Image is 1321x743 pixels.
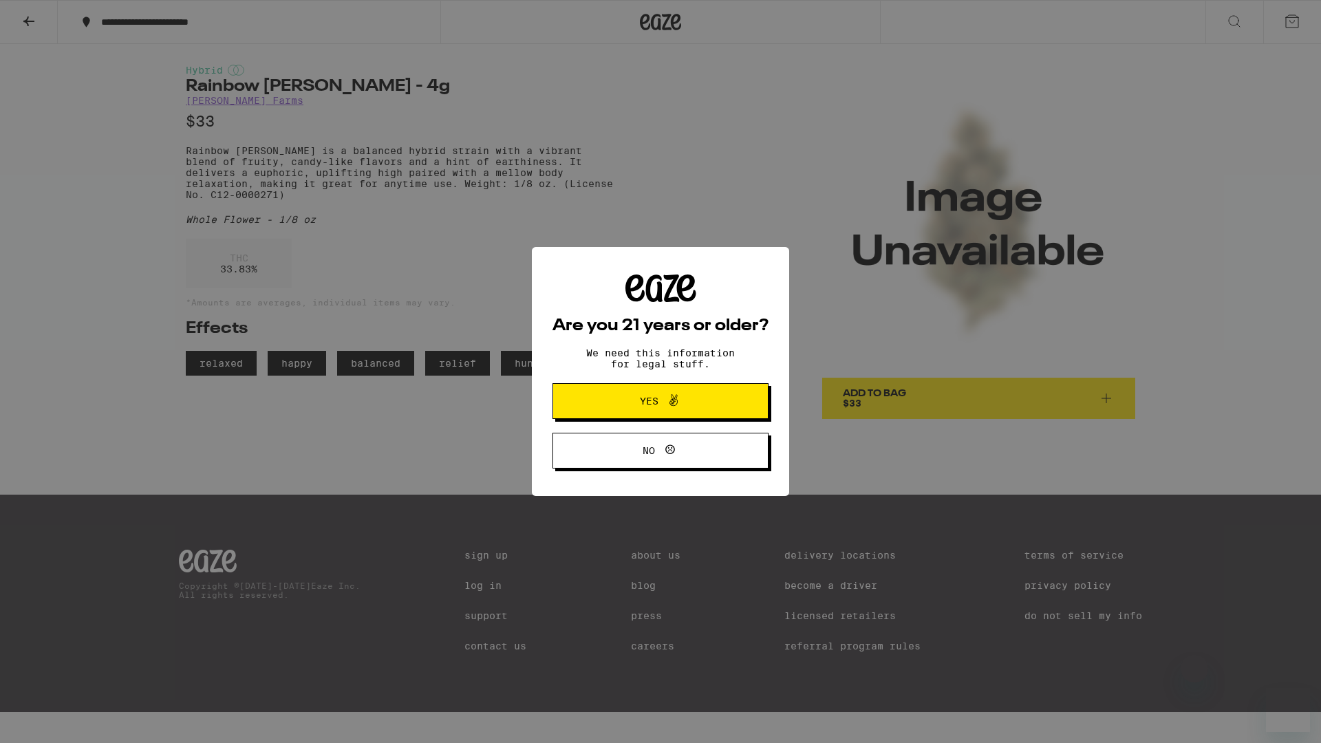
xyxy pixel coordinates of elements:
h2: Are you 21 years or older? [552,318,769,334]
span: Yes [640,396,658,406]
iframe: Close message [1181,655,1208,682]
button: No [552,433,769,469]
button: Yes [552,383,769,419]
p: We need this information for legal stuff. [574,347,747,369]
span: No [643,446,655,455]
iframe: Button to launch messaging window [1266,688,1310,732]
